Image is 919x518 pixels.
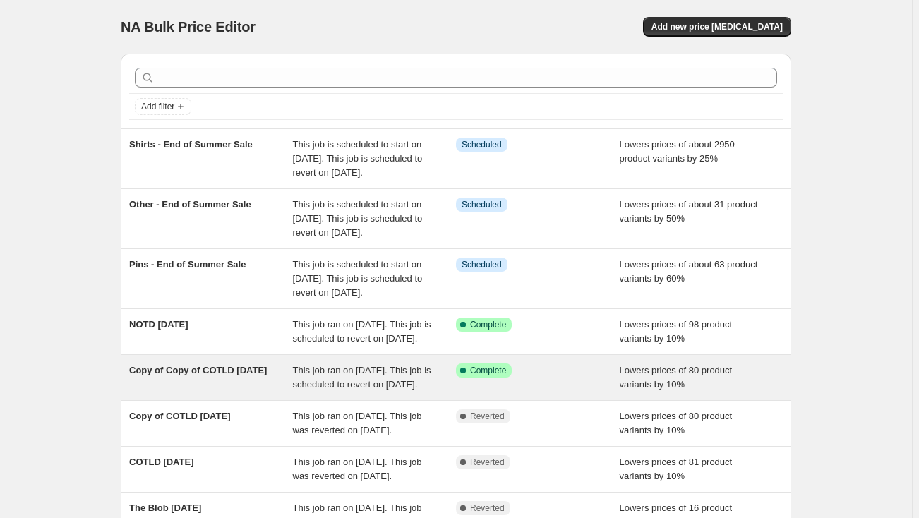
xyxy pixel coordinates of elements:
[135,98,191,115] button: Add filter
[293,457,422,481] span: This job ran on [DATE]. This job was reverted on [DATE].
[620,319,733,344] span: Lowers prices of 98 product variants by 10%
[293,259,423,298] span: This job is scheduled to start on [DATE]. This job is scheduled to revert on [DATE].
[293,411,422,435] span: This job ran on [DATE]. This job was reverted on [DATE].
[293,139,423,178] span: This job is scheduled to start on [DATE]. This job is scheduled to revert on [DATE].
[141,101,174,112] span: Add filter
[620,365,733,390] span: Lowers prices of 80 product variants by 10%
[620,457,733,481] span: Lowers prices of 81 product variants by 10%
[620,199,758,224] span: Lowers prices of about 31 product variants by 50%
[293,365,431,390] span: This job ran on [DATE]. This job is scheduled to revert on [DATE].
[129,502,201,513] span: The Blob [DATE]
[129,259,246,270] span: Pins - End of Summer Sale
[129,411,230,421] span: Copy of COTLD [DATE]
[470,319,506,330] span: Complete
[129,319,188,330] span: NOTD [DATE]
[293,199,423,238] span: This job is scheduled to start on [DATE]. This job is scheduled to revert on [DATE].
[129,365,267,375] span: Copy of Copy of COTLD [DATE]
[129,457,193,467] span: COTLD [DATE]
[620,139,735,164] span: Lowers prices of about 2950 product variants by 25%
[620,411,733,435] span: Lowers prices of 80 product variants by 10%
[643,17,791,37] button: Add new price [MEDICAL_DATA]
[293,319,431,344] span: This job ran on [DATE]. This job is scheduled to revert on [DATE].
[129,139,253,150] span: Shirts - End of Summer Sale
[470,411,505,422] span: Reverted
[470,457,505,468] span: Reverted
[470,365,506,376] span: Complete
[121,19,256,35] span: NA Bulk Price Editor
[620,259,758,284] span: Lowers prices of about 63 product variants by 60%
[462,139,502,150] span: Scheduled
[651,21,783,32] span: Add new price [MEDICAL_DATA]
[470,502,505,514] span: Reverted
[462,259,502,270] span: Scheduled
[129,199,251,210] span: Other - End of Summer Sale
[462,199,502,210] span: Scheduled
